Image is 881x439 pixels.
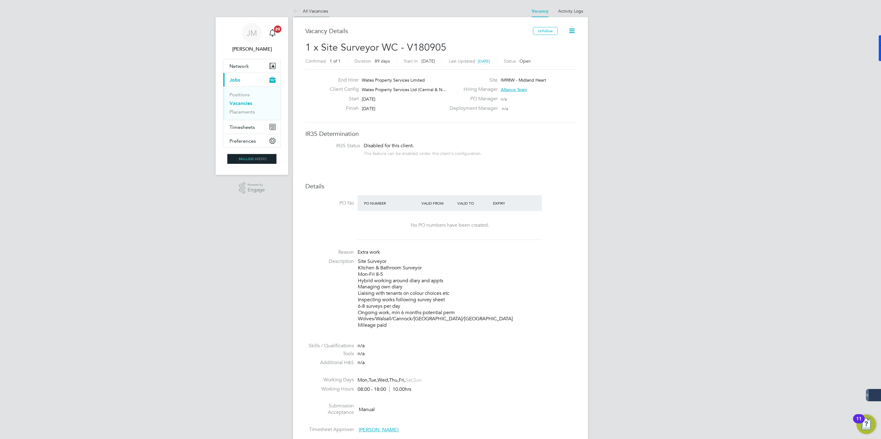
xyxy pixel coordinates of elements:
[446,96,498,102] label: PO Manager
[239,182,265,194] a: Powered byEngage
[532,9,548,14] a: Vacancy
[305,386,354,392] label: Working Hours
[330,58,341,64] span: 1 of 1
[248,187,265,193] span: Engage
[305,130,576,138] h3: IR35 Determination
[359,406,375,413] span: Manual
[856,419,862,427] div: 11
[519,58,531,64] span: Open
[229,92,250,98] a: Positions
[413,377,422,383] span: Sun
[504,58,516,64] label: Status
[223,45,281,53] span: Jack McMurray
[358,343,365,349] span: n/a
[325,86,359,93] label: Client Config
[325,96,359,102] label: Start
[293,8,328,14] a: All Vacancies
[223,120,280,134] button: Timesheets
[274,25,281,33] span: 20
[354,58,371,64] label: Duration
[421,58,435,64] span: [DATE]
[305,360,354,366] label: Additional H&S
[375,58,390,64] span: 89 days
[311,143,360,149] label: IR35 Status
[364,149,482,156] div: This feature can be enabled under this client's configuration.
[229,138,256,144] span: Preferences
[305,403,354,416] label: Submission Acceptance
[446,105,498,112] label: Deployment Manager
[405,377,413,383] span: Sat,
[305,41,446,53] span: 1 x Site Surveyor WC - V180905
[229,77,240,83] span: Jobs
[229,100,252,106] a: Vacancies
[305,343,354,349] label: Skills / Qualifications
[362,198,420,209] div: PO Number
[266,23,279,43] a: 20
[533,27,558,35] button: Unfollow
[325,77,359,83] label: End Hirer
[358,386,411,393] div: 08:00 - 18:00
[362,96,375,102] span: [DATE]
[305,58,326,64] label: Confirmed
[305,200,354,206] label: PO No
[362,87,447,92] span: Wates Property Services Ltd (Central & N…
[223,23,281,53] a: JM[PERSON_NAME]
[369,377,378,383] span: Tue,
[223,73,280,87] button: Jobs
[358,249,380,255] span: Extra work
[501,96,507,102] span: n/a
[229,124,255,130] span: Timesheets
[247,29,257,37] span: JM
[389,377,399,383] span: Thu,
[420,198,456,209] div: Valid From
[501,87,527,92] span: Alliance Team
[456,198,492,209] div: Valid To
[305,351,354,357] label: Tools
[305,258,354,265] label: Description
[216,17,288,175] nav: Main navigation
[229,63,249,69] span: Network
[856,414,876,434] button: Open Resource Center, 11 new notifications
[558,8,583,14] a: Activity Logs
[478,59,490,64] span: [DATE]
[305,426,354,433] label: Timesheet Approver
[223,154,281,164] a: Go to home page
[248,182,265,187] span: Powered by
[305,249,354,256] label: Reason
[223,59,280,73] button: Network
[446,77,498,83] label: Site
[325,105,359,112] label: Finish
[399,377,405,383] span: Fri,
[358,360,365,366] span: n/a
[378,377,389,383] span: Wed,
[404,58,418,64] label: Start In
[362,77,425,83] span: Wates Property Services Limited
[502,106,508,111] span: n/a
[305,27,533,35] h3: Vacancy Details
[364,222,536,229] div: No PO numbers have been created.
[358,377,369,383] span: Mon,
[359,427,398,433] span: [PERSON_NAME]
[446,86,498,93] label: Hiring Manager
[364,143,414,149] span: Disabled for this client.
[449,58,475,64] label: Last Updated
[223,87,280,120] div: Jobs
[491,198,527,209] div: Expiry
[501,77,546,83] span: IM98W - Midland Heart
[229,109,255,115] a: Placements
[305,182,576,190] h3: Details
[358,351,365,357] span: n/a
[223,134,280,148] button: Preferences
[358,258,576,329] p: Site Surveyor Kitchen & Bathroom Surveyor Mon-Fri 8-5 Hybrid working around diary and appts Manag...
[362,106,375,111] span: [DATE]
[389,386,411,392] span: 10.00hrs
[305,377,354,383] label: Working Days
[227,154,276,164] img: skilledcareers-logo-retina.png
